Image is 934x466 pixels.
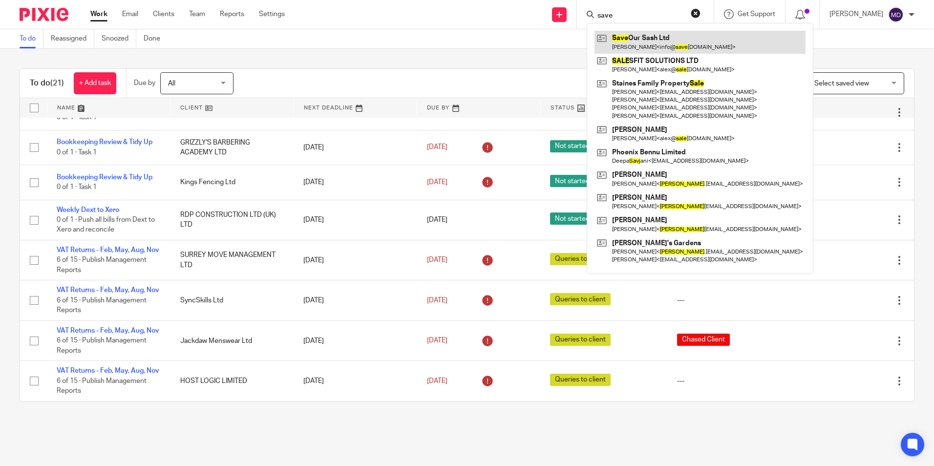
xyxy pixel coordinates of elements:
[427,144,447,151] span: [DATE]
[57,297,147,314] span: 6 of 15 · Publish Management Reports
[677,296,781,305] div: ---
[170,130,294,165] td: GRIZZLY'S BARBERING ACADEMY LTD
[814,80,869,87] span: Select saved view
[57,287,159,294] a: VAT Returns - Feb, May, Aug, Nov
[144,29,168,48] a: Done
[122,9,138,19] a: Email
[57,184,97,191] span: 0 of 1 · Task 1
[153,9,174,19] a: Clients
[427,378,447,384] span: [DATE]
[170,240,294,280] td: SURREY MOVE MANAGEMENT LTD
[57,216,155,233] span: 0 of 1 · Push all bills from Dext to Xero and reconcile
[57,114,97,121] span: 0 of 1 · Task 1
[57,257,147,274] span: 6 of 15 · Publish Management Reports
[691,8,700,18] button: Clear
[189,9,205,19] a: Team
[677,334,730,346] span: Chased Client
[51,29,94,48] a: Reassigned
[294,240,417,280] td: [DATE]
[57,327,159,334] a: VAT Returns - Feb, May, Aug, Nov
[102,29,136,48] a: Snoozed
[294,165,417,200] td: [DATE]
[90,9,107,19] a: Work
[20,29,43,48] a: To do
[259,9,285,19] a: Settings
[220,9,244,19] a: Reports
[57,378,147,395] span: 6 of 15 · Publish Management Reports
[170,200,294,240] td: RDP CONSTRUCTION LTD (UK) LTD
[427,257,447,264] span: [DATE]
[50,79,64,87] span: (21)
[57,247,159,254] a: VAT Returns - Feb, May, Aug, Nov
[550,334,611,346] span: Queries to client
[550,212,594,225] span: Not started
[294,200,417,240] td: [DATE]
[427,337,447,344] span: [DATE]
[20,8,68,21] img: Pixie
[550,175,594,187] span: Not started
[30,78,64,88] h1: To do
[57,174,152,181] a: Bookkeeping Review & Tidy Up
[294,280,417,320] td: [DATE]
[427,216,447,223] span: [DATE]
[550,140,594,152] span: Not started
[74,72,116,94] a: + Add task
[294,320,417,360] td: [DATE]
[57,338,147,355] span: 6 of 15 · Publish Management Reports
[57,149,97,156] span: 0 of 1 · Task 1
[550,253,611,265] span: Queries to client
[57,367,159,374] a: VAT Returns - Feb, May, Aug, Nov
[888,7,904,22] img: svg%3E
[427,297,447,304] span: [DATE]
[170,320,294,360] td: Jackdaw Menswear Ltd
[427,179,447,186] span: [DATE]
[677,376,781,386] div: ---
[738,11,775,18] span: Get Support
[170,361,294,401] td: HOST LOGIC LIMITED
[170,280,294,320] td: SyncSkills Ltd
[550,374,611,386] span: Queries to client
[550,293,611,305] span: Queries to client
[294,130,417,165] td: [DATE]
[294,361,417,401] td: [DATE]
[596,12,684,21] input: Search
[57,139,152,146] a: Bookkeeping Review & Tidy Up
[170,165,294,200] td: Kings Fencing Ltd
[57,207,119,213] a: Weekly Dext to Xero
[134,78,155,88] p: Due by
[168,80,175,87] span: All
[829,9,883,19] p: [PERSON_NAME]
